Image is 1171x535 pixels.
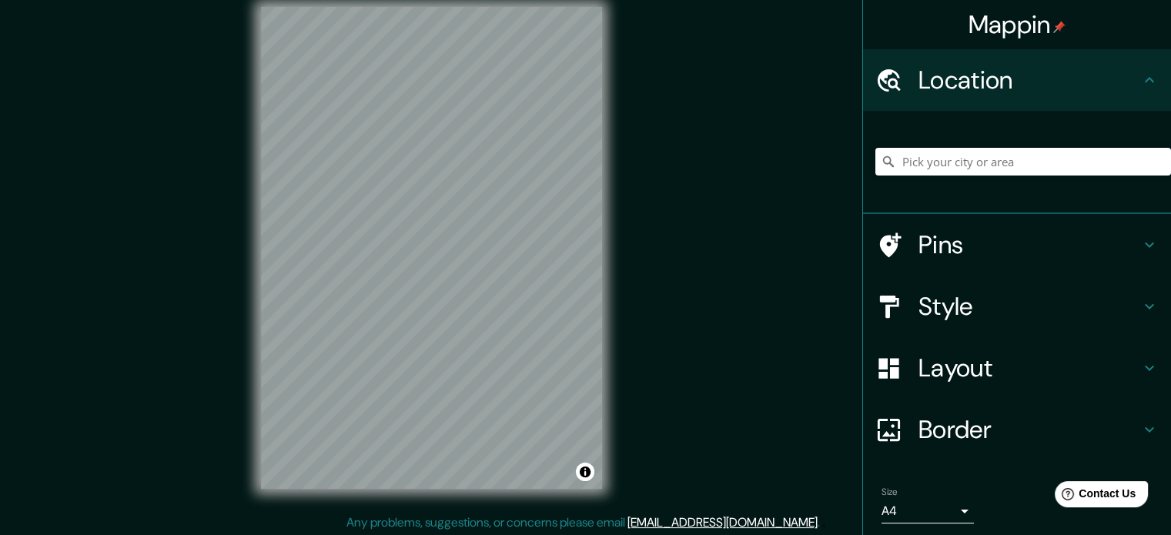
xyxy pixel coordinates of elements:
[918,291,1140,322] h4: Style
[863,276,1171,337] div: Style
[863,214,1171,276] div: Pins
[882,499,974,523] div: A4
[627,514,818,530] a: [EMAIL_ADDRESS][DOMAIN_NAME]
[918,229,1140,260] h4: Pins
[863,49,1171,111] div: Location
[918,414,1140,445] h4: Border
[820,513,822,532] div: .
[576,463,594,481] button: Toggle attribution
[875,148,1171,176] input: Pick your city or area
[863,337,1171,399] div: Layout
[261,7,602,489] canvas: Map
[882,486,898,499] label: Size
[822,513,825,532] div: .
[1053,21,1066,33] img: pin-icon.png
[863,399,1171,460] div: Border
[918,65,1140,95] h4: Location
[918,353,1140,383] h4: Layout
[1034,475,1154,518] iframe: Help widget launcher
[969,9,1066,40] h4: Mappin
[346,513,820,532] p: Any problems, suggestions, or concerns please email .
